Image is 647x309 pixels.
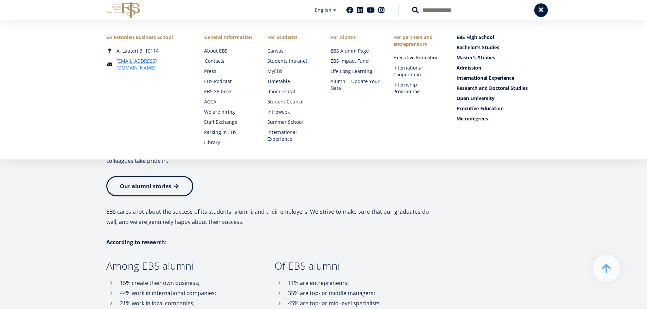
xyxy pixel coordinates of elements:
[106,261,261,271] h3: Among EBS alumni
[161,0,183,6] span: Last Name
[267,34,317,41] a: For Students
[393,64,443,78] a: International Cooperation
[204,109,254,115] a: We are hiring
[456,105,541,112] a: Executive Education
[204,98,254,105] a: ACCA
[2,112,6,117] input: Technology Innovation MBA
[330,78,380,92] a: Alumni - Update Your Data
[456,44,541,51] a: Bachelor's Studies
[204,119,254,125] a: Staff Exchange
[120,182,171,190] span: Our alumni stories
[393,54,443,61] a: Executive Education
[393,81,443,95] a: Internship Programme
[393,34,443,47] span: For partners and entrepreneurs
[288,278,429,288] p: 11% are entrepreneurs;
[267,98,317,105] a: Student Council
[267,68,317,75] a: MyEBS
[106,298,261,308] li: 21% work in local companies;
[8,112,65,118] span: Technology Innovation MBA
[116,58,191,71] a: [EMAIL_ADDRESS][DOMAIN_NAME]
[204,47,254,54] a: About EBS
[267,129,317,142] a: International Experience
[106,47,191,54] div: A. Lauteri 3, 10114
[288,288,429,298] p: 35% are top- or middle managers;
[106,238,167,246] strong: According to research:
[106,34,191,41] div: SA Estonian Business School
[456,64,541,71] a: Admission
[205,58,254,64] a: Contacts
[8,103,37,109] span: Two-year MBA
[378,7,385,14] a: Instagram
[2,103,6,108] input: Two-year MBA
[456,95,541,102] a: Open University
[330,47,380,54] a: EBS Alumni Page
[267,119,317,125] a: Summer School
[456,75,541,81] a: International Experience
[267,88,317,95] a: Room rental
[8,94,63,100] span: One-year MBA (in Estonian)
[456,85,541,92] a: Research and Doctoral Studies
[2,95,6,99] input: One-year MBA (in Estonian)
[456,34,541,41] a: EBS High School
[357,7,363,14] a: Linkedin
[367,7,375,14] a: Youtube
[204,139,254,146] a: Library
[204,68,254,75] a: Press
[274,261,429,271] h3: Of EBS alumni
[106,288,261,298] li: 44% work in international companies;
[330,68,380,75] a: Life Long Learning
[106,278,261,288] li: 15% create their own business;
[346,7,353,14] a: Facebook
[456,54,541,61] a: Master's Studies
[204,34,254,41] span: General Information
[204,78,254,85] a: EBS Podcast
[204,129,254,136] a: Parking in EBS
[106,207,429,227] p: EBS cares a lot about the success of its students, alumni, and their employers. We strive to make...
[267,78,317,85] a: Timetable
[204,88,254,95] a: EBS 35 book
[267,109,317,115] a: Introweek
[330,34,380,41] span: For Alumni
[330,58,380,64] a: EBS Impact Fund
[267,58,317,64] a: Students Intranet
[267,47,317,54] a: Canvas
[288,298,429,308] p: 45% are top- or mid-level specialists.
[106,176,193,196] a: Our alumni stories
[456,115,541,122] a: Microdegrees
